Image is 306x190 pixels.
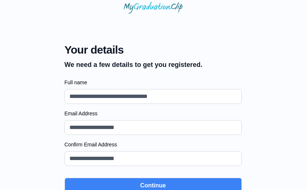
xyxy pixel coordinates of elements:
label: Confirm Email Address [65,141,242,148]
p: We need a few details to get you registered. [65,60,203,70]
span: Your details [65,43,203,57]
label: Full name [65,79,242,86]
label: Email Address [65,110,242,117]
